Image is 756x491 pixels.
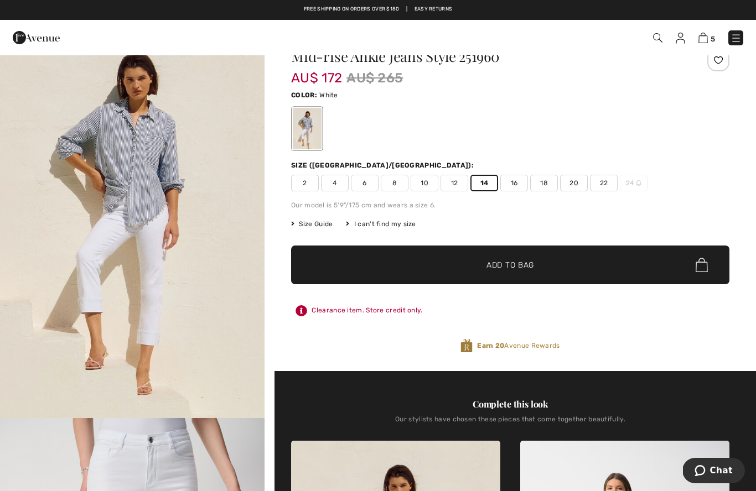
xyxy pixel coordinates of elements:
div: Our model is 5'9"/175 cm and wears a size 6. [291,200,729,210]
span: White [319,91,338,99]
a: 1ère Avenue [13,32,60,42]
div: Clearance item. Store credit only. [291,301,729,321]
span: Avenue Rewards [477,341,560,351]
span: | [406,6,407,13]
h1: Mid-rise Ankle Jeans Style 251960 [291,49,656,64]
a: 5 [698,31,715,44]
span: 12 [441,175,468,191]
img: My Info [676,33,685,44]
span: 6 [351,175,379,191]
span: 24 [620,175,648,191]
img: ring-m.svg [636,180,641,186]
span: Add to Bag [486,259,534,271]
span: 18 [530,175,558,191]
span: 10 [411,175,438,191]
span: 4 [321,175,349,191]
span: 8 [381,175,408,191]
button: Add to Bag [291,245,729,284]
span: AU$ 265 [346,68,403,88]
span: 20 [560,175,588,191]
img: 1ère Avenue [13,27,60,49]
a: Free shipping on orders over $180 [304,6,400,13]
img: Search [653,33,662,43]
iframe: Opens a widget where you can chat to one of our agents [683,458,745,485]
span: AU$ 172 [291,59,342,86]
div: White [293,108,322,149]
img: Avenue Rewards [460,338,473,353]
div: Complete this look [291,398,729,411]
div: Size ([GEOGRAPHIC_DATA]/[GEOGRAPHIC_DATA]): [291,160,476,170]
span: Color: [291,91,317,99]
span: 5 [711,35,715,43]
img: Shopping Bag [698,33,708,43]
span: Size Guide [291,219,333,229]
div: Our stylists have chosen these pieces that come together beautifully. [291,415,729,432]
span: 22 [590,175,618,191]
span: 16 [500,175,528,191]
span: 2 [291,175,319,191]
div: I can't find my size [346,219,416,229]
strong: Earn 20 [477,342,504,349]
span: 14 [470,175,498,191]
a: Easy Returns [415,6,453,13]
img: Bag.svg [696,258,708,272]
img: Menu [731,33,742,44]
